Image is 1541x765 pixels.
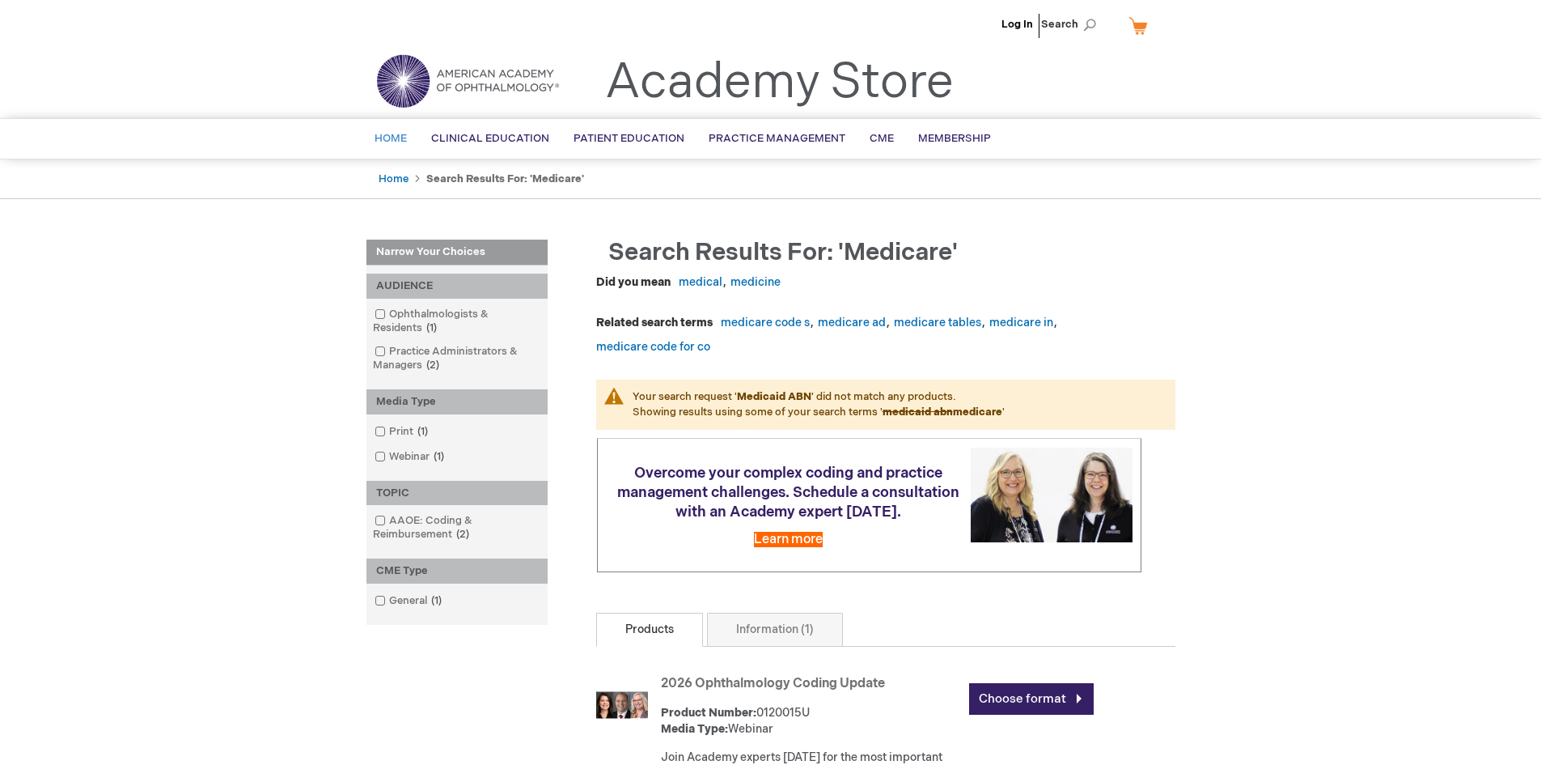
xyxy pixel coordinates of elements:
[422,359,443,372] span: 2
[883,406,953,419] strike: medicaid abn
[969,683,1094,715] a: Choose format
[430,450,448,463] span: 1
[754,532,823,547] a: Learn more
[574,132,684,145] span: Patient Education
[1001,18,1033,31] a: Log In
[661,706,756,720] strong: Product Number:
[605,53,954,112] a: Academy Store
[413,425,432,438] span: 1
[608,238,958,267] span: Search results for: 'medicare'
[661,705,961,737] div: 0120015U Webinar
[1041,8,1103,40] span: Search
[894,316,981,329] a: medicare tables
[707,613,843,647] a: Information (1)
[366,559,548,584] div: CME Type
[883,406,1002,419] strong: medicare
[426,172,584,185] strong: Search results for: 'medicare'
[661,676,885,691] a: 2026 Ophthalmology Coding Update
[366,481,548,506] div: TOPIC
[737,390,811,403] strong: Medicaid ABN
[730,275,781,289] a: medicine
[366,389,548,414] div: Media Type
[427,594,446,607] span: 1
[721,316,810,329] a: medicare code s
[375,132,407,145] span: Home
[370,424,434,440] a: Print1
[370,307,544,336] a: Ophthalmologists & Residents1
[370,593,448,609] a: General1
[366,274,548,299] div: AUDIENCE
[870,132,894,145] span: CME
[596,340,710,354] a: medicare code for co
[596,679,648,731] img: 2026 Ophthalmology Coding Update
[379,172,409,185] a: Home
[596,315,713,331] dt: Related search terms
[989,316,1053,329] a: medicare in
[596,380,1175,429] p: Your search request ' ' did not match any products. Showing results using some of your search ter...
[709,132,845,145] span: Practice Management
[679,275,722,289] a: medical
[971,448,1132,542] img: Schedule a consultation with an Academy expert today
[617,465,959,521] span: Overcome your complex coding and practice management challenges. Schedule a consultation with an ...
[370,513,544,542] a: AAOE: Coding & Reimbursement2
[818,316,886,329] a: medicare ad
[918,132,991,145] span: Membership
[596,613,703,647] a: Products
[370,449,451,465] a: Webinar1
[661,722,728,736] strong: Media Type:
[452,528,473,541] span: 2
[431,132,549,145] span: Clinical Education
[366,240,548,266] strong: Narrow Your Choices
[422,321,441,334] span: 1
[370,344,544,373] a: Practice Administrators & Managers2
[596,274,671,291] dt: Did you mean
